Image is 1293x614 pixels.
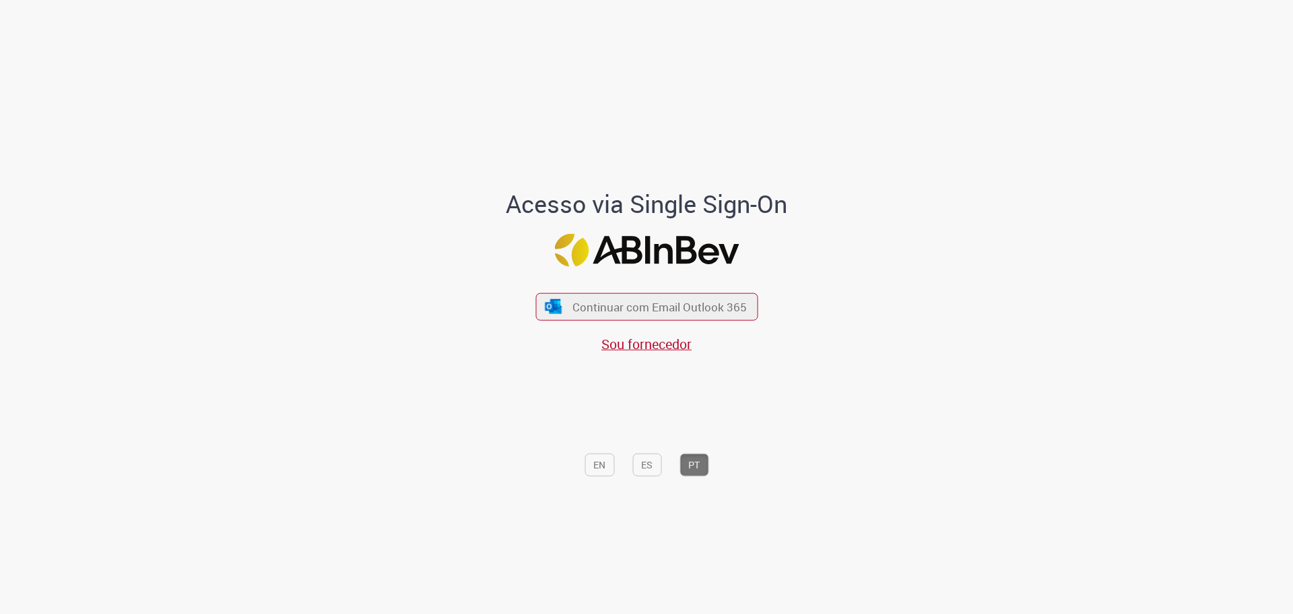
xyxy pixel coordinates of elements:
button: ícone Azure/Microsoft 360 Continuar com Email Outlook 365 [535,293,758,320]
button: PT [679,453,708,476]
button: ES [632,453,661,476]
img: Logo ABInBev [554,233,739,266]
button: EN [585,453,614,476]
h1: Acesso via Single Sign-On [460,191,834,218]
img: ícone Azure/Microsoft 360 [544,299,563,313]
span: Continuar com Email Outlook 365 [572,299,747,315]
a: Sou fornecedor [601,335,692,353]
